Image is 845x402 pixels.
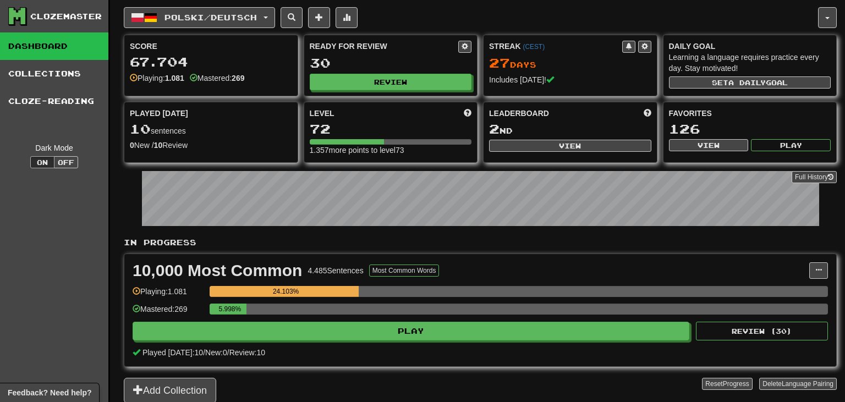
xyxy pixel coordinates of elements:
[696,322,828,340] button: Review (30)
[489,55,510,70] span: 27
[133,304,204,322] div: Mastered: 269
[792,171,837,183] a: Full History
[751,139,831,151] button: Play
[310,108,334,119] span: Level
[190,73,245,84] div: Mastered:
[130,121,151,136] span: 10
[310,122,472,136] div: 72
[133,322,689,340] button: Play
[142,348,203,357] span: Played [DATE]: 10
[464,108,471,119] span: Score more points to level up
[669,41,831,52] div: Daily Goal
[669,122,831,136] div: 126
[369,265,440,277] button: Most Common Words
[227,348,229,357] span: /
[130,55,292,69] div: 67.704
[759,378,837,390] button: DeleteLanguage Pairing
[644,108,651,119] span: This week in points, UTC
[310,41,459,52] div: Ready for Review
[133,286,204,304] div: Playing: 1.081
[523,43,545,51] a: (CEST)
[310,145,472,156] div: 1.357 more points to level 73
[489,140,651,152] button: View
[30,11,102,22] div: Clozemaster
[130,73,184,84] div: Playing:
[130,140,292,151] div: New / Review
[310,56,472,70] div: 30
[130,41,292,52] div: Score
[336,7,358,28] button: More stats
[669,108,831,119] div: Favorites
[723,380,749,388] span: Progress
[669,76,831,89] button: Seta dailygoal
[213,304,246,315] div: 5.998%
[489,41,622,52] div: Streak
[203,348,205,357] span: /
[702,378,752,390] button: ResetProgress
[165,74,184,82] strong: 1.081
[489,121,500,136] span: 2
[782,380,833,388] span: Language Pairing
[728,79,766,86] span: a daily
[232,74,244,82] strong: 269
[205,348,227,357] span: New: 0
[54,156,78,168] button: Off
[281,7,303,28] button: Search sentences
[133,262,302,279] div: 10,000 Most Common
[308,7,330,28] button: Add sentence to collection
[8,142,100,153] div: Dark Mode
[669,139,749,151] button: View
[8,387,91,398] span: Open feedback widget
[308,265,363,276] div: 4.485 Sentences
[489,122,651,136] div: nd
[669,52,831,74] div: Learning a language requires practice every day. Stay motivated!
[130,122,292,136] div: sentences
[30,156,54,168] button: On
[164,13,257,22] span: Polski / Deutsch
[130,141,134,150] strong: 0
[229,348,265,357] span: Review: 10
[124,7,275,28] button: Polski/Deutsch
[130,108,188,119] span: Played [DATE]
[489,56,651,70] div: Day s
[124,237,837,248] p: In Progress
[310,74,472,90] button: Review
[489,108,549,119] span: Leaderboard
[489,74,651,85] div: Includes [DATE]!
[213,286,359,297] div: 24.103%
[154,141,163,150] strong: 10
